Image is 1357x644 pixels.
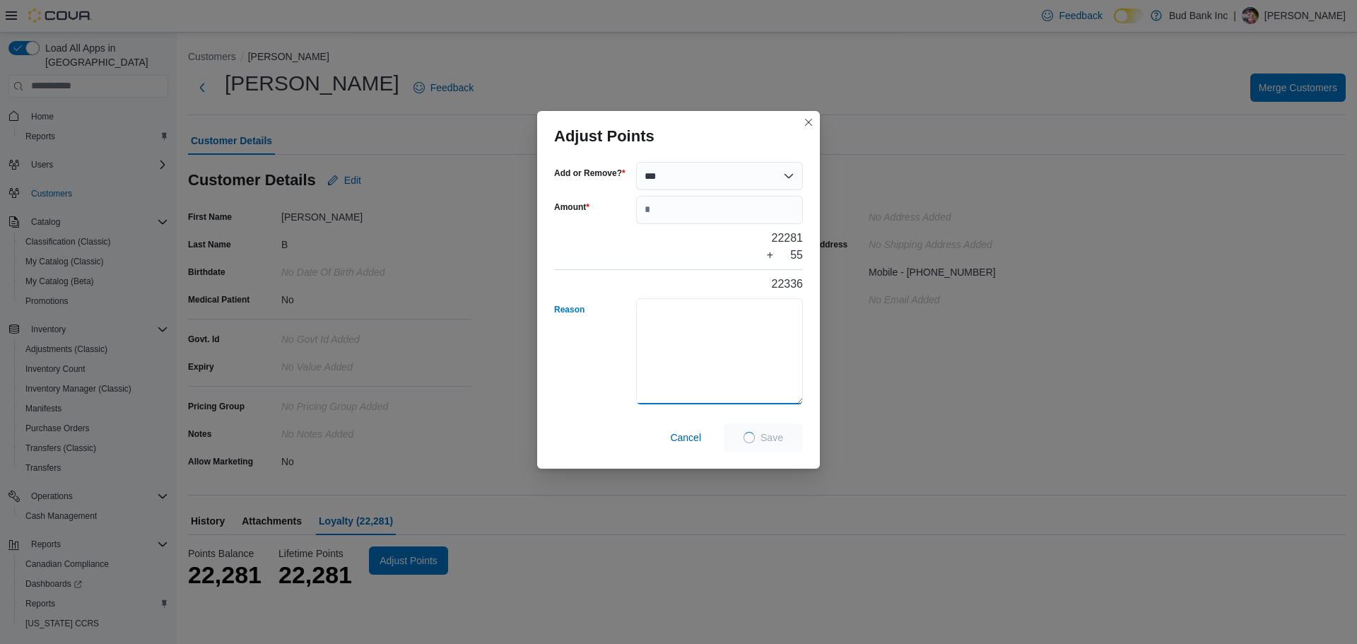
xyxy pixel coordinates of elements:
[554,168,625,179] label: Add or Remove?
[800,114,817,131] button: Closes this modal window
[554,304,584,315] label: Reason
[664,423,707,452] button: Cancel
[767,247,773,264] div: +
[670,431,701,445] span: Cancel
[760,431,783,445] span: Save
[772,230,804,247] div: 22281
[554,201,589,213] label: Amount
[772,276,804,293] div: 22336
[724,423,803,452] button: LoadingSave
[554,128,654,145] h3: Adjust Points
[790,247,803,264] div: 55
[744,432,755,443] span: Loading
